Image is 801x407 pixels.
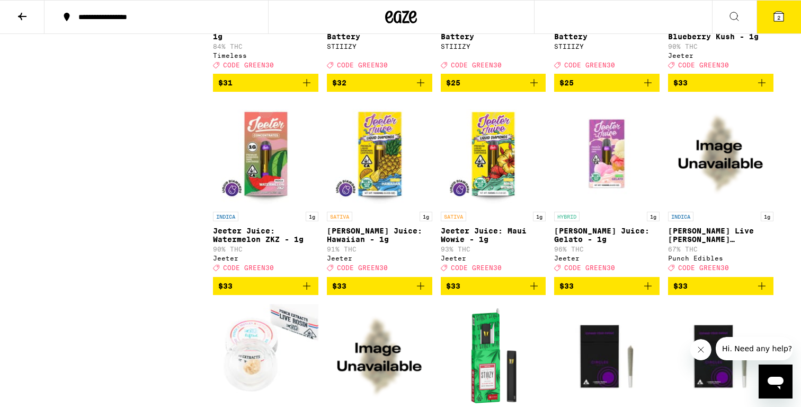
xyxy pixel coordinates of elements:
span: CODE GREEN30 [451,62,502,68]
img: Jeeter - Jeeter Juice: Hawaiian - 1g [327,100,432,206]
a: Open page for Jeeter Juice: Gelato - 1g from Jeeter [554,100,660,276]
span: CODE GREEN30 [223,62,274,68]
div: Jeeter [668,52,773,59]
span: $25 [446,79,460,87]
div: STIIIZY [327,43,432,50]
p: Jeeter Juice: Watermelon ZKZ - 1g [213,227,318,244]
iframe: Close message [690,339,711,360]
button: Add to bag [668,74,773,92]
p: 96% THC [554,246,660,253]
p: 1g [420,212,432,221]
span: $33 [673,79,688,87]
p: [PERSON_NAME] Live [PERSON_NAME] [PERSON_NAME] - 1g [668,227,773,244]
button: Add to bag [213,74,318,92]
button: Add to bag [554,277,660,295]
button: 2 [756,1,801,33]
button: Add to bag [327,74,432,92]
p: Jeeter Juice: Maui Wowie - 1g [441,227,546,244]
span: CODE GREEN30 [223,265,274,272]
p: HYBRID [554,212,580,221]
p: 84% THC [213,43,318,50]
iframe: Message from company [716,337,793,360]
span: CODE GREEN30 [678,265,729,272]
button: Add to bag [441,74,546,92]
p: 1g [533,212,546,221]
button: Add to bag [327,277,432,295]
div: Jeeter [327,255,432,262]
p: 1g [761,212,773,221]
div: STIIIZY [554,43,660,50]
p: INDICA [668,212,693,221]
a: Open page for Jeeter Juice: Hawaiian - 1g from Jeeter [327,100,432,276]
div: Timeless [213,52,318,59]
p: 1g [647,212,660,221]
span: CODE GREEN30 [337,62,388,68]
p: 90% THC [668,43,773,50]
span: $33 [218,282,233,290]
span: $33 [446,282,460,290]
p: SATIVA [327,212,352,221]
span: $33 [559,282,574,290]
span: CODE GREEN30 [451,265,502,272]
img: Jeeter - Jeeter Juice: Watermelon ZKZ - 1g [213,100,318,206]
button: Add to bag [213,277,318,295]
img: Jeeter - Jeeter Juice: Maui Wowie - 1g [441,100,546,206]
p: 90% THC [213,246,318,253]
p: [PERSON_NAME] Juice: Hawaiian - 1g [327,227,432,244]
span: CODE GREEN30 [337,265,388,272]
span: $25 [559,79,574,87]
span: $32 [332,79,346,87]
button: Add to bag [441,277,546,295]
div: Jeeter [213,255,318,262]
div: Punch Edibles [668,255,773,262]
div: STIIIZY [441,43,546,50]
span: CODE GREEN30 [564,62,615,68]
a: Open page for Donny Hunter Live Rosin Badder - 1g from Punch Edibles [668,100,773,276]
div: Jeeter [554,255,660,262]
span: 2 [777,14,780,21]
p: 1g [306,212,318,221]
button: Add to bag [668,277,773,295]
a: Open page for Jeeter Juice: Watermelon ZKZ - 1g from Jeeter [213,100,318,276]
span: CODE GREEN30 [678,62,729,68]
button: Add to bag [554,74,660,92]
span: CODE GREEN30 [564,265,615,272]
p: 91% THC [327,246,432,253]
img: Punch Edibles - Donny Hunter Live Rosin Badder - 1g [668,100,773,206]
iframe: Button to launch messaging window [759,365,793,399]
span: $33 [332,282,346,290]
p: [PERSON_NAME] Juice: Gelato - 1g [554,227,660,244]
p: 67% THC [668,246,773,253]
a: Open page for Jeeter Juice: Maui Wowie - 1g from Jeeter [441,100,546,276]
div: Jeeter [441,255,546,262]
p: INDICA [213,212,238,221]
span: $31 [218,79,233,87]
p: SATIVA [441,212,466,221]
p: 93% THC [441,246,546,253]
img: Jeeter - Jeeter Juice: Gelato - 1g [554,100,660,206]
span: $33 [673,282,688,290]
